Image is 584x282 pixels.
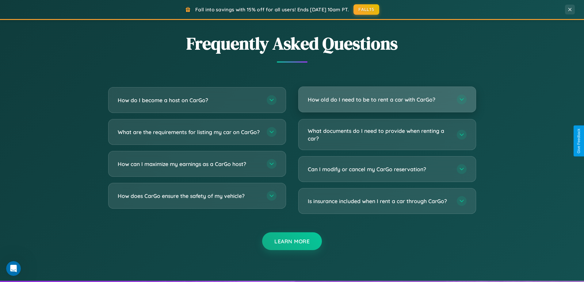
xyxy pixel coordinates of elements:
[118,96,261,104] h3: How do I become a host on CarGo?
[108,32,476,55] h2: Frequently Asked Questions
[308,96,451,103] h3: How old do I need to be to rent a car with CarGo?
[118,160,261,168] h3: How can I maximize my earnings as a CarGo host?
[308,197,451,205] h3: Is insurance included when I rent a car through CarGo?
[353,4,379,15] button: FALL15
[577,129,581,153] div: Give Feedback
[118,128,261,136] h3: What are the requirements for listing my car on CarGo?
[308,165,451,173] h3: Can I modify or cancel my CarGo reservation?
[308,127,451,142] h3: What documents do I need to provide when renting a car?
[195,6,349,13] span: Fall into savings with 15% off for all users! Ends [DATE] 10am PT.
[262,232,322,250] button: Learn More
[6,261,21,276] iframe: Intercom live chat
[118,192,261,200] h3: How does CarGo ensure the safety of my vehicle?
